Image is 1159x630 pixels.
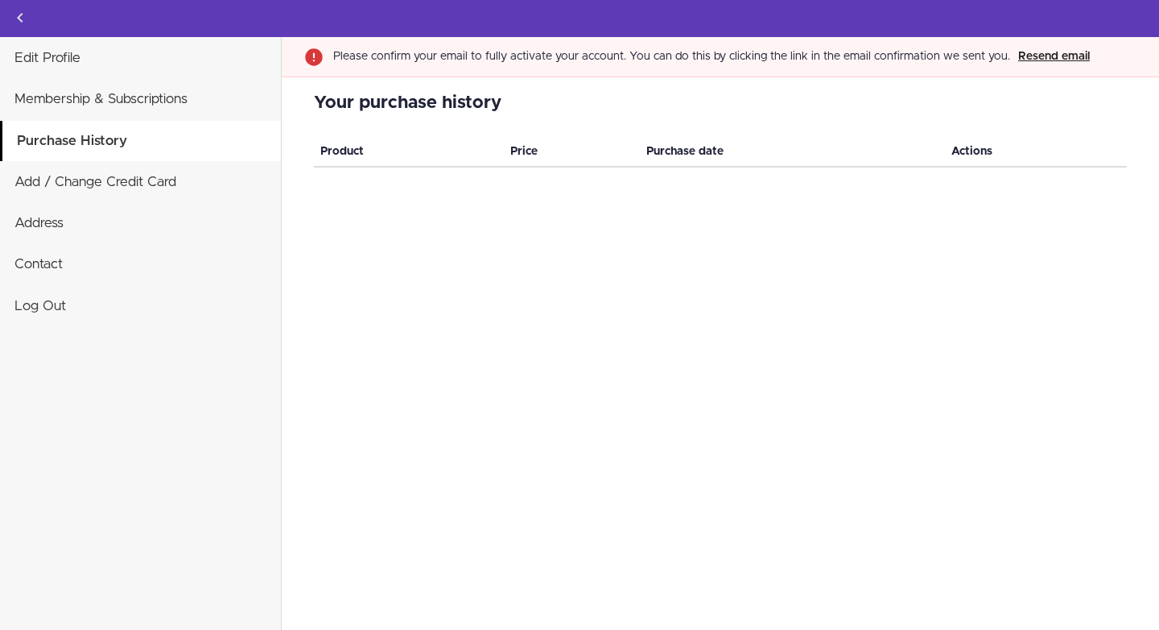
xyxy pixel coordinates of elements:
[333,48,1010,65] div: Please confirm your email to fully activate your account. You can do this by clicking the link in...
[2,121,281,161] a: Purchase History
[314,137,504,167] th: Product
[945,137,1127,167] th: Actions
[504,137,640,167] th: Price
[314,93,1127,113] h2: Your purchase history
[10,8,30,27] svg: Back to courses
[640,137,944,167] th: Purchase date
[1013,48,1095,66] button: Resend email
